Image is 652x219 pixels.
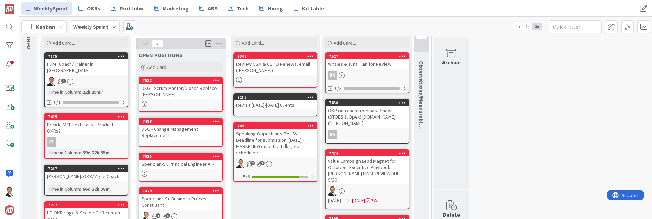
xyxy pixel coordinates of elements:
[73,23,108,30] b: Weekly Sprint
[26,37,33,49] span: INFO
[163,4,189,13] span: Marketing
[326,156,409,184] div: Value Campaign Lead Magnet for October - Executive Playbook: [PERSON_NAME] FINAL REVIEW DUE 9/30
[352,197,365,204] span: [DATE]
[289,2,328,15] a: Kit table
[442,58,461,66] div: Archive
[139,188,222,194] div: 7429
[139,84,222,99] div: DSG - Scrum Master/ Coach Replace [PERSON_NAME]
[139,153,222,160] div: 7515
[47,88,80,96] div: Time in Column
[335,85,342,92] span: 0/3
[139,188,222,210] div: 7429Speridian - Sr. Business Process Consultant
[326,150,409,156] div: 7474
[237,123,317,128] div: 7090
[328,186,337,196] img: SL
[150,2,193,15] a: Marketing
[139,118,222,125] div: 7488
[234,53,317,75] div: 7347Review CSM & CSPO Renewal email ([PERSON_NAME])
[250,161,255,165] span: 2
[45,59,128,75] div: Pure: Coach/ Trainer in [GEOGRAPHIC_DATA]
[234,94,317,109] div: 7215Revisit [DATE]-[DATE] Clients
[234,100,317,109] div: Revisit [DATE]-[DATE] Clients
[260,161,265,165] span: 3
[326,59,409,69] div: Whales & Tuna Plan for Review
[326,100,409,128] div: 7450OKR outreach from past Shows (BTOES & Opex) [DOMAIN_NAME] ([PERSON_NAME]
[5,4,14,14] img: Visit kanbanzone.com
[139,51,183,58] span: OPEN POSITIONS
[371,197,377,204] div: 2W
[326,130,409,139] div: RG
[45,114,128,120] div: 7425
[47,185,80,193] div: Time in Column
[15,1,32,9] span: Support
[45,165,128,181] div: 7217[PERSON_NAME]: OKR/ Agile Coach
[48,166,128,171] div: 7217
[5,187,14,197] img: SL
[87,4,101,13] span: OKRs
[47,137,56,147] div: CL
[45,165,128,172] div: 7217
[255,2,287,15] a: Hiring
[74,2,105,15] a: OKRs
[139,77,222,84] div: 7532
[326,53,409,59] div: 7527
[328,197,341,204] span: [DATE]
[80,149,81,156] span: :
[139,194,222,210] div: Speridian - Sr. Business Process Consultant
[21,2,72,15] a: WeeklySprint
[195,2,222,15] a: ABS
[36,22,55,31] span: Kanban
[334,40,356,46] span: Add Card...
[329,100,409,105] div: 7450
[326,71,409,80] div: RG
[234,123,317,129] div: 7090
[54,99,61,106] span: 0/1
[326,150,409,184] div: 7474Value Campaign Lead Magnet for October - Executive Playbook: [PERSON_NAME] FINAL REVIEW DUE 9/30
[236,159,245,168] img: SL
[34,4,68,13] span: WeeklySprint
[523,23,532,30] span: 2x
[107,2,148,15] a: Portfolio
[268,4,283,13] span: Hiring
[80,88,81,96] span: :
[53,40,75,46] span: Add Card...
[48,54,128,59] div: 7175
[48,203,128,207] div: 7277
[326,106,409,128] div: OKR outreach from past Shows (BTOES & Opex) [DOMAIN_NAME] ([PERSON_NAME]
[513,23,523,30] span: 1x
[139,118,222,140] div: 7488DSG - Change Management Replacement
[45,202,128,208] div: 7277
[208,4,218,13] span: ABS
[81,149,111,156] div: 39d 22h 35m
[45,172,128,181] div: [PERSON_NAME]: OKR/ Agile Coach
[143,154,222,159] div: 7515
[139,125,222,140] div: DSG - Change Management Replacement
[45,137,128,147] div: CL
[326,186,409,196] div: SL
[237,54,317,59] div: 7347
[80,185,81,193] span: :
[143,119,222,124] div: 7488
[47,77,56,86] img: SL
[81,185,111,193] div: 66d 22h 38m
[326,53,409,69] div: 7527Whales & Tuna Plan for Review
[234,59,317,75] div: Review CSM & CSPO Renewal email ([PERSON_NAME])
[139,160,222,169] div: Speridian-Sr. Principal Engineer AI -
[45,114,128,135] div: 7425Decide MCL next class - Product? OKRs?
[234,53,317,59] div: 7347
[45,53,128,75] div: 7175Pure: Coach/ Trainer in [GEOGRAPHIC_DATA]
[326,100,409,106] div: 7450
[165,213,170,218] span: 1
[234,159,317,168] div: SL
[549,20,602,33] input: Quick Filter...
[328,71,337,80] div: RG
[45,77,128,86] div: SL
[119,4,144,13] span: Portfolio
[237,95,317,100] div: 7215
[139,77,222,99] div: 7532DSG - Scrum Master/ Coach Replace [PERSON_NAME]
[234,94,317,100] div: 7215
[532,23,542,30] span: 3x
[143,189,222,193] div: 7429
[302,4,324,13] span: Kit table
[45,120,128,135] div: Decide MCL next class - Product? OKRs?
